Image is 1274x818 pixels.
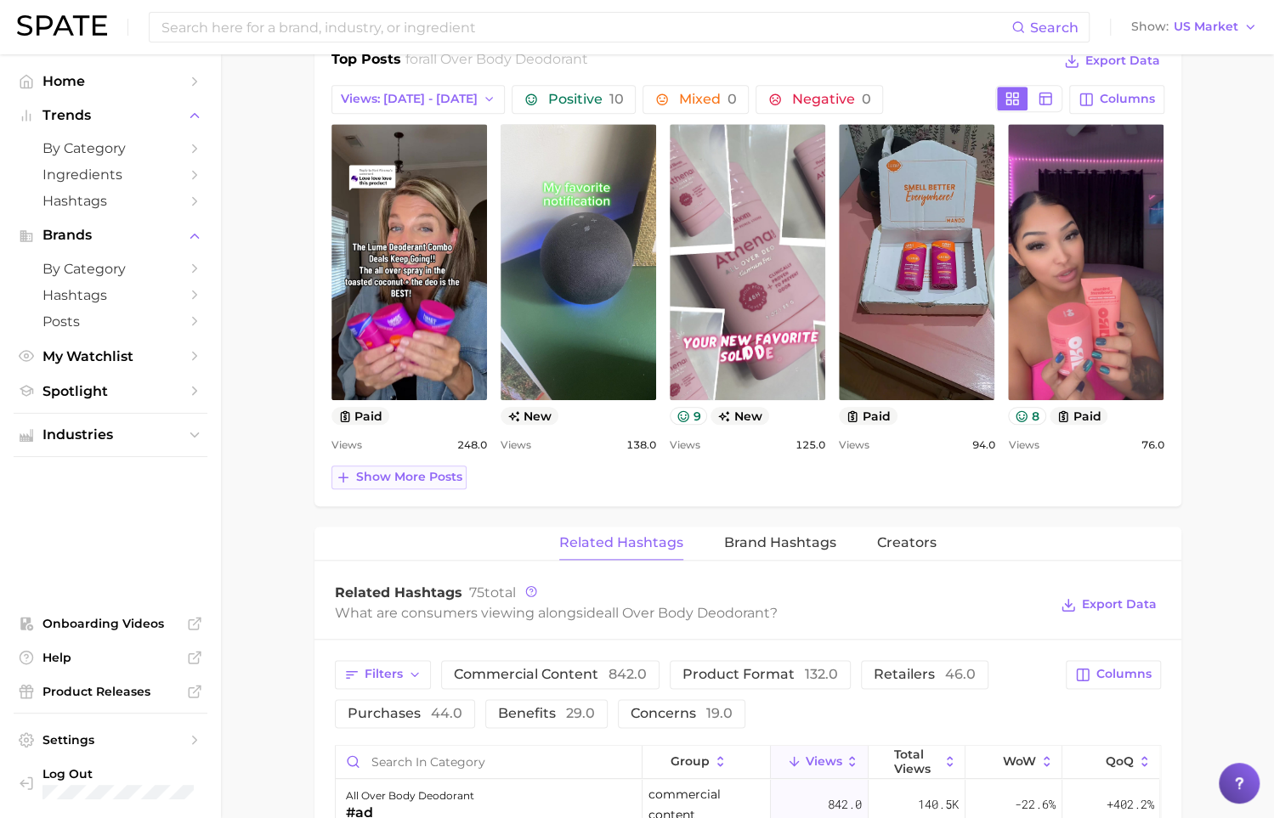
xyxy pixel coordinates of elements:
[918,794,959,815] span: 140.5k
[160,13,1011,42] input: Search here for a brand, industry, or ingredient
[965,746,1062,779] button: WoW
[346,786,474,806] div: all over body deodorant
[331,85,506,114] button: Views: [DATE] - [DATE]
[42,650,178,665] span: Help
[14,135,207,161] a: by Category
[341,92,478,106] span: Views: [DATE] - [DATE]
[706,705,733,721] span: 19.0
[42,166,178,183] span: Ingredients
[457,435,487,455] span: 248.0
[14,378,207,404] a: Spotlight
[839,435,869,455] span: Views
[336,746,642,778] input: Search in category
[609,91,623,107] span: 10
[331,435,362,455] span: Views
[42,228,178,243] span: Brands
[604,605,770,621] span: all over body deodorant
[971,435,994,455] span: 94.0
[609,666,647,682] span: 842.0
[559,535,683,550] span: Related Hashtags
[469,584,516,601] span: total
[805,666,838,682] span: 132.0
[42,261,178,277] span: by Category
[1174,22,1238,31] span: US Market
[1069,85,1164,114] button: Columns
[1082,597,1157,612] span: Export Data
[670,407,708,425] button: 9
[1096,667,1152,681] span: Columns
[711,407,769,425] span: new
[1056,593,1160,617] button: Export Data
[14,161,207,188] a: Ingredients
[14,645,207,670] a: Help
[14,343,207,370] a: My Watchlist
[14,282,207,308] a: Hashtags
[14,68,207,94] a: Home
[335,601,1049,624] div: What are consumers viewing alongside ?
[626,435,656,455] span: 138.0
[42,193,178,209] span: Hashtags
[14,223,207,248] button: Brands
[42,383,178,399] span: Spotlight
[1003,754,1036,768] span: WoW
[682,668,838,681] span: product format
[1106,794,1153,815] span: +402.2%
[42,73,178,89] span: Home
[1030,20,1079,36] span: Search
[14,727,207,753] a: Settings
[1050,407,1108,425] button: paid
[894,747,939,775] span: Total Views
[643,746,772,779] button: group
[356,470,462,484] span: Show more posts
[547,93,623,106] span: Positive
[17,15,107,36] img: SPATE
[42,313,178,330] span: Posts
[501,435,531,455] span: Views
[1131,22,1169,31] span: Show
[365,667,403,681] span: Filters
[42,140,178,156] span: by Category
[1127,16,1261,38] button: ShowUS Market
[631,707,733,720] span: concerns
[42,766,194,781] span: Log Out
[1008,407,1046,425] button: 8
[405,49,588,75] h2: for
[839,407,897,425] button: paid
[678,93,736,106] span: Mixed
[14,188,207,214] a: Hashtags
[771,746,868,779] button: Views
[727,91,736,107] span: 0
[828,794,862,815] span: 842.0
[724,535,836,550] span: Brand Hashtags
[1060,49,1164,73] button: Export Data
[670,435,700,455] span: Views
[331,465,467,489] button: Show more posts
[14,103,207,128] button: Trends
[14,256,207,282] a: by Category
[861,91,870,107] span: 0
[14,611,207,636] a: Onboarding Videos
[42,684,178,699] span: Product Releases
[877,535,937,550] span: Creators
[1015,794,1056,815] span: -22.6%
[14,308,207,335] a: Posts
[14,422,207,448] button: Industries
[1008,435,1039,455] span: Views
[42,108,178,123] span: Trends
[422,51,588,67] span: all over body deodorant
[42,287,178,303] span: Hashtags
[796,435,825,455] span: 125.0
[1085,54,1160,68] span: Export Data
[331,407,390,425] button: paid
[14,761,207,804] a: Log out. Currently logged in with e-mail adam@spate.nyc.
[874,668,976,681] span: retailers
[1100,92,1155,106] span: Columns
[335,584,462,601] span: Related Hashtags
[42,427,178,443] span: Industries
[42,348,178,364] span: My Watchlist
[454,668,647,681] span: commercial content
[331,49,401,75] h1: Top Posts
[1062,746,1159,779] button: QoQ
[805,754,841,768] span: Views
[1141,435,1164,455] span: 76.0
